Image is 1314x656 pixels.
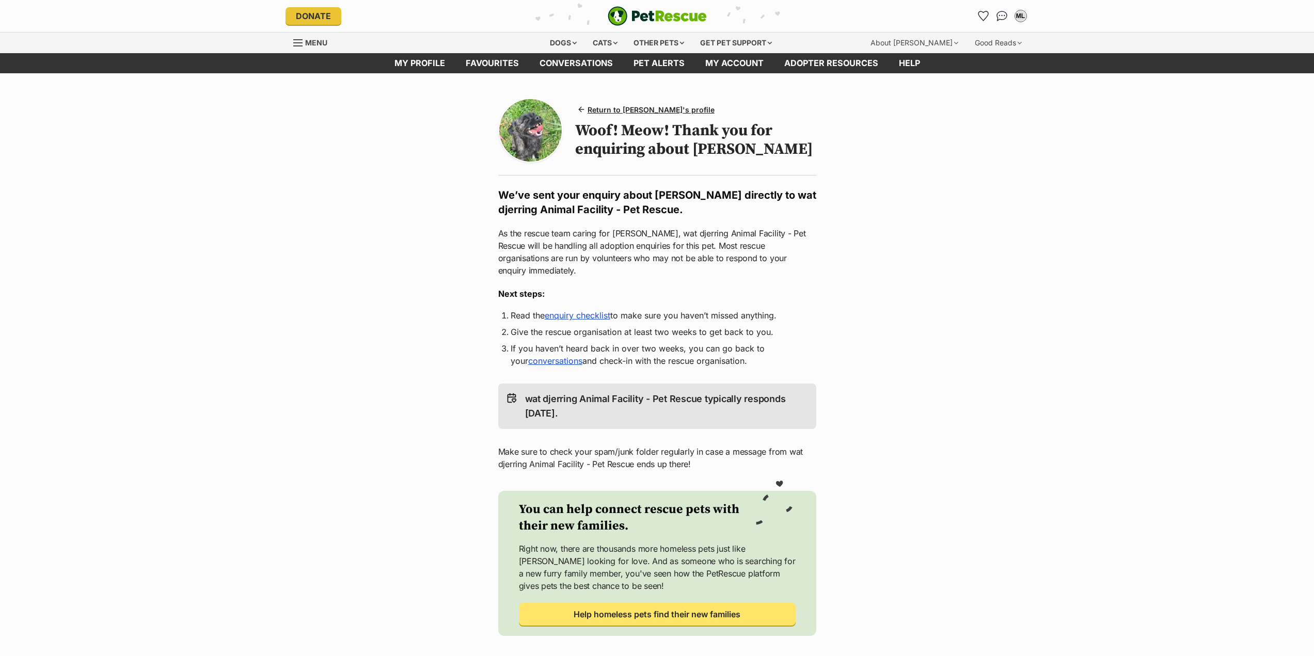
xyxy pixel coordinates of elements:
div: Good Reads [968,33,1029,53]
p: Right now, there are thousands more homeless pets just like [PERSON_NAME] looking for love. And a... [519,542,796,592]
a: Favourites [455,53,529,73]
div: About [PERSON_NAME] [863,33,965,53]
li: Give the rescue organisation at least two weeks to get back to you. [511,326,804,338]
a: Help homeless pets find their new families [519,603,796,626]
a: conversations [529,53,623,73]
a: Menu [293,33,335,51]
a: Pet alerts [623,53,695,73]
h2: You can help connect rescue pets with their new families. [519,501,754,534]
div: Dogs [543,33,584,53]
img: logo-e224e6f780fb5917bec1dbf3a21bbac754714ae5b6737aabdf751b685950b380.svg [608,6,707,26]
h1: Woof! Meow! Thank you for enquiring about [PERSON_NAME] [575,121,816,158]
a: My account [695,53,774,73]
div: Other pets [626,33,691,53]
a: conversations [528,356,582,366]
img: chat-41dd97257d64d25036548639549fe6c8038ab92f7586957e7f3b1b290dea8141.svg [996,11,1007,21]
a: Help [889,53,930,73]
h3: Next steps: [498,287,816,300]
span: Menu [305,38,327,47]
a: Conversations [994,8,1010,24]
a: Adopter resources [774,53,889,73]
ul: Account quick links [975,8,1029,24]
a: Favourites [975,8,992,24]
li: Read the to make sure you haven’t missed anything. [511,309,804,322]
a: Return to [PERSON_NAME]'s profile [575,102,719,117]
div: Cats [585,33,625,53]
div: ML [1016,11,1026,21]
span: Help homeless pets find their new families [574,608,740,620]
p: Make sure to check your spam/junk folder regularly in case a message from wat djerring Animal Fac... [498,445,816,470]
img: Photo of Saoirse [499,99,562,162]
h2: We’ve sent your enquiry about [PERSON_NAME] directly to wat djerring Animal Facility - Pet Rescue. [498,188,816,217]
span: Return to [PERSON_NAME]'s profile [588,104,715,115]
a: PetRescue [608,6,707,26]
p: wat djerring Animal Facility - Pet Rescue typically responds [DATE]. [525,392,808,421]
a: My profile [384,53,455,73]
button: My account [1012,8,1029,24]
p: As the rescue team caring for [PERSON_NAME], wat djerring Animal Facility - Pet Rescue will be ha... [498,227,816,277]
div: Get pet support [693,33,779,53]
li: If you haven’t heard back in over two weeks, you can go back to your and check-in with the rescue... [511,342,804,367]
a: Donate [286,7,341,25]
a: enquiry checklist [545,310,610,321]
